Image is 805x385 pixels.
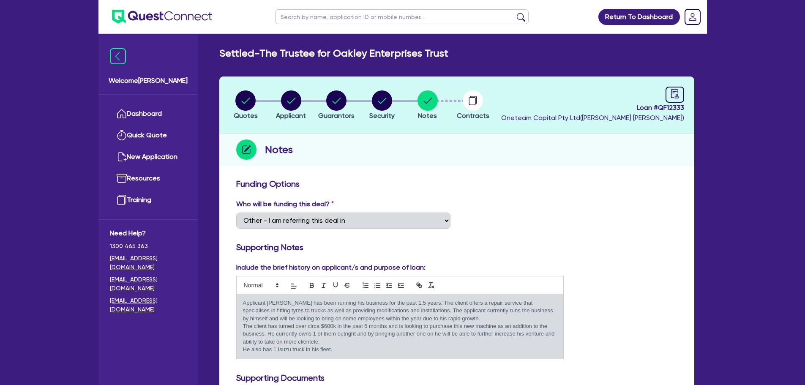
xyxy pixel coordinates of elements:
[236,242,677,252] h3: Supporting Notes
[501,103,684,113] span: Loan # QF12333
[236,199,334,209] label: Who will be funding this deal?
[666,87,684,103] a: audit
[670,89,679,98] span: audit
[275,9,529,24] input: Search by name, application ID or mobile number...
[417,90,438,121] button: Notes
[682,6,704,28] a: Dropdown toggle
[110,254,186,272] a: [EMAIL_ADDRESS][DOMAIN_NAME]
[110,296,186,314] a: [EMAIL_ADDRESS][DOMAIN_NAME]
[369,112,395,120] span: Security
[318,112,355,120] span: Guarantors
[110,125,186,146] a: Quick Quote
[110,189,186,211] a: Training
[243,346,557,353] p: He also has 1 Isuzu truck in his fleet.
[243,322,557,346] p: The client has turned over circa $600k in the past 6 months and is looking to purchase this new m...
[598,9,680,25] a: Return To Dashboard
[457,112,489,120] span: Contracts
[276,112,306,120] span: Applicant
[318,90,355,121] button: Guarantors
[117,130,127,140] img: quick-quote
[236,373,677,383] h3: Supporting Documents
[219,47,448,60] h2: Settled - The Trustee for Oakley Enterprises Trust
[418,112,437,120] span: Notes
[276,90,306,121] button: Applicant
[456,90,490,121] button: Contracts
[233,90,258,121] button: Quotes
[110,48,126,64] img: icon-menu-close
[110,168,186,189] a: Resources
[234,112,258,120] span: Quotes
[110,242,186,251] span: 1300 465 363
[117,173,127,183] img: resources
[110,146,186,168] a: New Application
[501,114,684,122] span: Oneteam Capital Pty Ltd ( [PERSON_NAME] [PERSON_NAME] )
[117,195,127,205] img: training
[110,275,186,293] a: [EMAIL_ADDRESS][DOMAIN_NAME]
[117,152,127,162] img: new-application
[112,10,212,24] img: quest-connect-logo-blue
[369,90,395,121] button: Security
[236,139,257,160] img: step-icon
[110,228,186,238] span: Need Help?
[236,262,426,273] label: Include the brief history on applicant/s and purpose of loan:
[110,103,186,125] a: Dashboard
[109,76,188,86] span: Welcome [PERSON_NAME]
[243,299,557,322] p: Applicant [PERSON_NAME] has been running his business for the past 1.5 years. The client offers a...
[265,142,293,157] h2: Notes
[236,179,677,189] h3: Funding Options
